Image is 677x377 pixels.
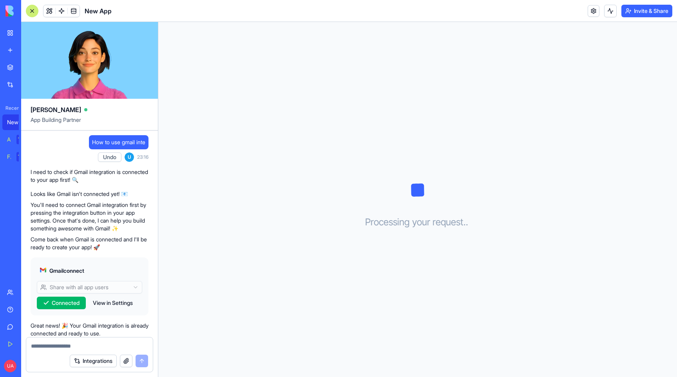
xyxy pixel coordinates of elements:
[7,136,11,143] div: AI Logo Generator
[125,152,134,162] span: U
[40,267,46,273] img: gmail
[31,322,148,337] p: Great news! 🎉 Your Gmail integration is already connected and ready to use.
[52,299,80,307] span: Connected
[37,297,86,309] button: Connected
[2,149,34,165] a: Feedback FormTRY
[89,297,137,309] button: View in Settings
[466,216,468,228] span: .
[16,152,29,161] div: TRY
[4,360,16,372] span: UA
[137,154,148,160] span: 23:16
[5,5,54,16] img: logo
[2,132,34,147] a: AI Logo GeneratorTRY
[31,116,148,130] span: App Building Partner
[31,201,148,232] p: You'll need to connect Gmail integration first by pressing the integration button in your app set...
[31,190,148,198] p: Looks like Gmail isn't connected yet! 📧
[85,6,112,16] span: New App
[31,105,81,114] span: [PERSON_NAME]
[49,267,84,275] span: Gmail connect
[31,168,148,184] p: I need to check if Gmail integration is connected to your app first! 🔍
[70,355,117,367] button: Integrations
[2,105,19,111] span: Recent
[16,135,29,144] div: TRY
[98,152,121,162] button: Undo
[7,118,29,126] div: New App
[463,216,466,228] span: .
[31,236,148,251] p: Come back when Gmail is connected and I'll be ready to create your app! 🚀
[365,216,471,228] h3: Processing your request
[621,5,672,17] button: Invite & Share
[2,114,34,130] a: New App
[92,138,145,146] span: How to use gmail inte
[7,153,11,161] div: Feedback Form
